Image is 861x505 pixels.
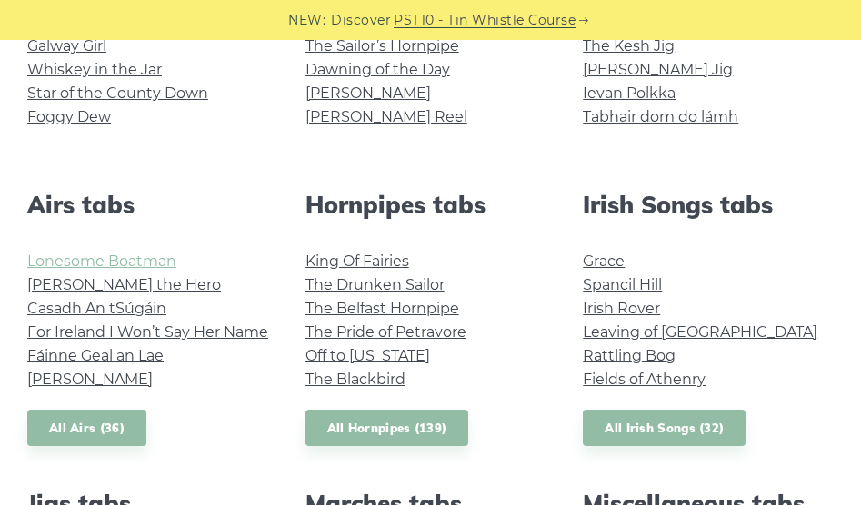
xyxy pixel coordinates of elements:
[583,371,706,388] a: Fields of Athenry
[27,252,176,270] a: Lonesome Boatman
[305,371,405,388] a: The Blackbird
[305,323,466,341] a: The Pride of Petravore
[583,347,676,364] a: Rattling Bog
[583,323,817,341] a: Leaving of [GEOGRAPHIC_DATA]
[27,37,106,54] a: Galway Girl
[27,191,278,219] h2: Airs tabs
[583,191,834,219] h2: Irish Songs tabs
[305,300,459,317] a: The Belfast Hornpipe
[27,323,268,341] a: For Ireland I Won’t Say Her Name
[583,276,662,293] a: Spancil Hill
[305,37,459,54] a: The Sailor’s Hornpipe
[27,347,164,364] a: Fáinne Geal an Lae
[583,108,738,125] a: Tabhair dom do lámh
[305,191,556,219] h2: Hornpipes tabs
[305,252,409,270] a: King Of Fairies
[27,371,153,388] a: [PERSON_NAME]
[583,252,625,270] a: Grace
[583,300,660,317] a: Irish Rover
[27,61,162,78] a: Whiskey in the Jar
[583,37,675,54] a: The Kesh Jig
[305,61,450,78] a: Dawning of the Day
[27,276,221,293] a: [PERSON_NAME] the Hero
[27,84,208,102] a: Star of the County Down
[394,10,576,31] a: PST10 - Tin Whistle Course
[305,410,469,447] a: All Hornpipes (139)
[27,108,111,125] a: Foggy Dew
[583,410,746,447] a: All Irish Songs (32)
[305,108,467,125] a: [PERSON_NAME] Reel
[27,300,166,317] a: Casadh An tSúgáin
[27,410,146,447] a: All Airs (36)
[583,61,733,78] a: [PERSON_NAME] Jig
[305,276,445,293] a: The Drunken Sailor
[331,10,391,31] span: Discover
[305,347,430,364] a: Off to [US_STATE]
[583,84,676,102] a: Ievan Polkka
[305,84,431,102] a: [PERSON_NAME]
[288,10,325,31] span: NEW:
